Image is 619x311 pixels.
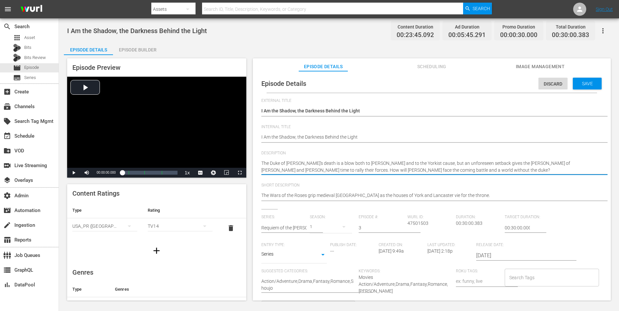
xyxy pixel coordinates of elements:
span: Admin [3,192,11,200]
span: Episode #: [359,215,404,220]
span: Scheduling [407,63,456,71]
span: I Am the Shadow, the Darkness Behind the Light [67,27,207,35]
div: Ad Duration [448,22,486,31]
span: 00:30:00.383 [456,221,482,226]
span: Search [473,3,490,14]
span: 00:30:00.383 [552,31,589,39]
button: Episode Builder [113,42,162,55]
span: Release Date: [476,243,560,248]
span: Search Tag Mgmt [3,117,11,125]
button: Search [463,3,492,14]
th: Genres [110,282,226,297]
textarea: Action/Adventure,Drama,Fantasy,Romance,Shoujo [261,278,355,292]
th: Type [67,282,110,297]
span: Channels [3,103,11,110]
span: Wurl ID: [407,215,453,220]
span: Episode Preview [72,64,121,71]
textarea: I Am the Shadow, the Darkness Behind the Light [261,107,599,115]
span: Internal Title [261,125,599,130]
span: --- [330,248,334,254]
span: Actors [359,301,453,306]
span: External Title [261,98,599,104]
div: Progress Bar [122,171,177,175]
span: [DATE] 9:49a [379,248,404,254]
span: Reports [3,236,11,244]
div: Series [261,250,327,260]
span: GraphQL [3,266,11,274]
span: Image Management [516,63,565,71]
button: Playback Rate [181,168,194,178]
div: Total Duration [552,22,589,31]
th: Type [67,203,142,218]
span: [DATE] 2:18p [427,248,453,254]
span: Asset [24,34,35,41]
div: 1 [310,218,352,236]
th: Rating [142,203,218,218]
button: Save [573,78,602,89]
span: Series: [261,215,307,220]
span: Episode [24,64,39,71]
span: Search [3,23,11,30]
div: Episode Details [64,42,113,58]
div: Bits [13,44,21,52]
div: Video Player [67,77,246,178]
span: Roku Tags: [456,269,501,274]
button: Play [67,168,80,178]
span: Episode Details [299,63,348,71]
span: VOD [3,147,11,155]
button: Episode Details [64,42,113,55]
span: 00:00:00.000 [97,171,116,174]
div: USA_PR ([GEOGRAPHIC_DATA]) [72,217,137,235]
div: Bits Review [13,54,21,62]
span: Movies Action/Adventure,Drama,Fantasy,Romance,[PERSON_NAME] [359,275,448,294]
span: 00:23:45.092 [397,31,434,39]
span: Job Queues [3,251,11,259]
button: Captions [194,168,207,178]
span: Bits [24,44,31,51]
span: Episode Details [261,80,306,87]
div: Episode Builder [113,42,162,58]
img: ans4CAIJ8jUAAAAAAAAAAAAAAAAAAAAAAAAgQb4GAAAAAAAAAAAAAAAAAAAAAAAAJMjXAAAAAAAAAAAAAAAAAAAAAAAAgAT5G... [16,2,47,17]
table: simple table [67,203,246,239]
span: Description [261,151,599,156]
span: Publish Date: [330,243,376,248]
textarea: The Wars of the Roses grip medieval [GEOGRAPHIC_DATA] as the houses of York and Lancaster vie for... [261,192,599,200]
span: Target Duration: [505,215,550,220]
span: Ingestion [3,221,11,229]
textarea: The Wars of the Roses grip medieval [GEOGRAPHIC_DATA] as the houses of York and Lancaster vie for... [261,160,599,174]
span: Last Updated: [427,243,473,248]
span: Short Description [261,183,599,188]
button: Fullscreen [233,168,246,178]
textarea: I Am the Shadow, the Darkness Behind the Light [261,134,599,142]
button: delete [223,220,239,236]
span: Overlays [3,176,11,184]
div: Promo Duration [500,22,537,31]
span: Directors [456,301,550,306]
span: Schedule [3,132,11,140]
button: Jump To Time [207,168,220,178]
span: Create [3,88,11,96]
span: Entry Type: [261,243,327,248]
button: Picture-in-Picture [220,168,233,178]
span: Save [577,81,598,86]
div: Content Duration [397,22,434,31]
span: Live Streaming [3,162,11,169]
span: Series [24,74,36,81]
span: Keywords: [359,269,453,274]
span: Automation [3,206,11,214]
span: Created On: [379,243,424,248]
span: Episode [13,64,21,72]
span: Series [13,74,21,82]
span: delete [227,224,235,232]
span: Asset [13,34,21,42]
button: Mute [80,168,93,178]
span: Season: [310,215,355,220]
span: menu [4,5,12,13]
span: Discard [538,81,568,87]
span: 00:00:30.000 [500,31,537,39]
span: Suggested Categories: [261,269,355,274]
span: Bits Review [24,54,46,61]
span: 47501503 [407,221,428,226]
span: Genres [72,268,93,276]
span: DataPool [3,281,11,289]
